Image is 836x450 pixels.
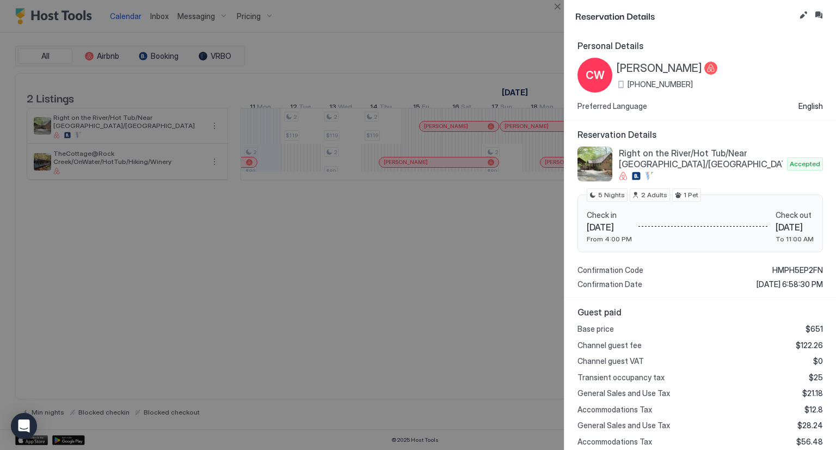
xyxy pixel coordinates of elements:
span: Confirmation Code [577,265,643,275]
span: Transient occupancy tax [577,373,665,382]
span: $12.8 [804,405,823,415]
span: Accommodations Tax [577,405,652,415]
span: From 4:00 PM [587,235,632,243]
span: [PHONE_NUMBER] [628,80,693,89]
div: Open Intercom Messenger [11,413,37,439]
span: Check out [776,210,814,220]
span: Reservation Details [575,9,795,22]
span: Accepted [790,159,820,169]
span: Personal Details [577,40,823,51]
span: $56.48 [796,437,823,447]
span: Check in [587,210,632,220]
span: $21.18 [802,388,823,398]
span: General Sales and Use Tax [577,388,670,398]
span: Channel guest fee [577,340,642,350]
span: 5 Nights [598,190,625,200]
span: 1 Pet [684,190,698,200]
span: Confirmation Date [577,279,642,289]
span: $651 [806,324,823,334]
button: Edit reservation [797,9,810,22]
span: [PERSON_NAME] [617,62,702,75]
span: Right on the River/Hot Tub/Near [GEOGRAPHIC_DATA]/[GEOGRAPHIC_DATA] [619,148,783,169]
span: $0 [813,356,823,366]
span: Reservation Details [577,129,823,140]
div: listing image [577,147,612,181]
span: 2 Adults [641,190,667,200]
span: English [798,101,823,111]
span: Base price [577,324,614,334]
span: HMPH5EP2FN [772,265,823,275]
span: $122.26 [796,340,823,350]
span: Guest paid [577,307,823,318]
span: $28.24 [797,421,823,430]
span: [DATE] [776,222,814,233]
span: Preferred Language [577,101,647,111]
span: [DATE] [587,222,632,233]
span: $25 [809,373,823,382]
span: CW [586,67,605,83]
span: Accommodations Tax [577,437,652,447]
span: [DATE] 6:58:30 PM [757,279,823,289]
span: To 11:00 AM [776,235,814,243]
span: Channel guest VAT [577,356,644,366]
button: Inbox [812,9,825,22]
span: General Sales and Use Tax [577,421,670,430]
